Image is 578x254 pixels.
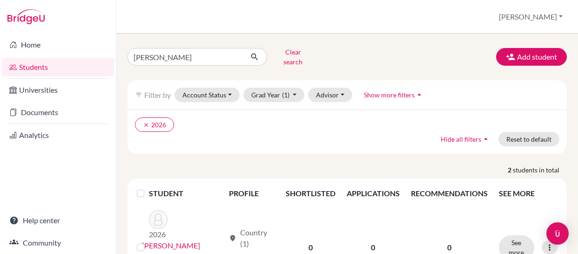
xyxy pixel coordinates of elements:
button: Reset to default [498,132,559,146]
button: Clear search [267,45,319,69]
img: Bridge-U [7,9,45,24]
a: Home [2,35,114,54]
span: location_on [229,234,236,242]
a: Help center [2,211,114,230]
a: Analytics [2,126,114,144]
th: SHORTLISTED [280,182,341,205]
a: Documents [2,103,114,122]
a: Students [2,58,114,76]
button: Account Status [175,88,240,102]
button: Add student [496,48,567,66]
button: Grad Year(1) [243,88,305,102]
img: Diaz Benza Carletti, Thiara [149,210,168,229]
i: filter_list [135,91,142,98]
th: STUDENT [149,182,223,205]
div: Country (1) [229,227,275,249]
th: SEE MORE [493,182,563,205]
span: students in total [513,165,567,175]
button: Advisor [308,88,352,102]
th: PROFILE [223,182,280,205]
span: Hide all filters [441,135,481,143]
span: Filter by [144,90,171,99]
strong: 2 [508,165,513,175]
i: arrow_drop_up [481,134,491,144]
i: clear [143,122,149,128]
a: Community [2,233,114,252]
p: 0 [411,242,488,253]
a: Universities [2,81,114,99]
span: (1) [282,91,289,99]
input: Find student by name... [128,48,243,66]
th: APPLICATIONS [341,182,405,205]
i: arrow_drop_up [415,90,424,99]
button: Show more filtersarrow_drop_up [356,88,432,102]
button: Hide all filtersarrow_drop_up [433,132,498,146]
p: 2026 [149,229,168,240]
th: RECOMMENDATIONS [405,182,493,205]
button: [PERSON_NAME] [495,8,567,26]
div: Open Intercom Messenger [546,222,569,245]
button: clear2026 [135,117,174,132]
span: Show more filters [364,91,415,99]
